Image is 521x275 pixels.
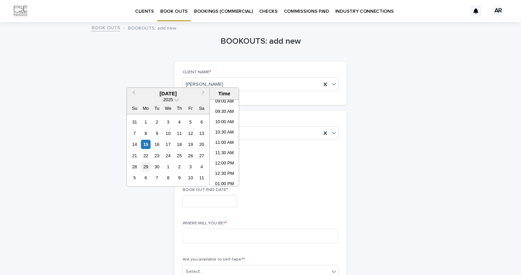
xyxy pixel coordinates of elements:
[130,151,139,160] div: Choose Sunday, September 21st, 2025
[141,162,150,171] div: Choose Monday, September 29th, 2025
[198,88,210,99] button: Next Month
[128,24,176,31] p: BOOKOUTS: add new
[210,159,239,169] li: 12:00 PM
[141,173,150,182] div: Choose Monday, October 6th, 2025
[175,117,184,127] div: Choose Thursday, September 4th, 2025
[186,151,195,160] div: Choose Friday, September 26th, 2025
[141,140,150,149] div: Choose Monday, September 15th, 2025
[163,140,173,149] div: Choose Wednesday, September 17th, 2025
[186,117,195,127] div: Choose Friday, September 5th, 2025
[163,151,173,160] div: Choose Wednesday, September 24th, 2025
[130,140,139,149] div: Choose Sunday, September 14th, 2025
[152,117,162,127] div: Choose Tuesday, September 2nd, 2025
[197,117,206,127] div: Choose Saturday, September 6th, 2025
[210,148,239,159] li: 11:30 AM
[152,129,162,138] div: Choose Tuesday, September 9th, 2025
[163,129,173,138] div: Choose Wednesday, September 10th, 2025
[183,221,227,225] span: WHERE WILL YOU BE?
[130,117,139,127] div: Choose Sunday, August 31st, 2025
[163,117,173,127] div: Choose Wednesday, September 3rd, 2025
[129,116,207,183] div: month 2025-09
[141,104,150,113] div: Mo
[197,162,206,171] div: Choose Saturday, October 4th, 2025
[186,104,195,113] div: Fr
[130,104,139,113] div: Su
[130,129,139,138] div: Choose Sunday, September 7th, 2025
[197,173,206,182] div: Choose Saturday, October 11th, 2025
[183,257,245,262] span: Are you available to self-tape?
[92,23,120,31] a: BOOK OUTS
[210,169,239,179] li: 12:30 PM
[141,117,150,127] div: Choose Monday, September 1st, 2025
[210,107,239,117] li: 09:30 AM
[186,81,223,88] span: [PERSON_NAME]
[197,140,206,149] div: Choose Saturday, September 20th, 2025
[152,162,162,171] div: Choose Tuesday, September 30th, 2025
[197,104,206,113] div: Sa
[493,6,504,17] div: AR
[163,162,173,171] div: Choose Wednesday, October 1st, 2025
[197,129,206,138] div: Choose Saturday, September 13th, 2025
[175,162,184,171] div: Choose Thursday, October 2nd, 2025
[210,128,239,138] li: 10:30 AM
[14,4,28,18] img: Km9EesSdRbS9ajqhBzyo
[174,36,347,46] h1: BOOKOUTS: add new
[152,173,162,182] div: Choose Tuesday, October 7th, 2025
[175,104,184,113] div: Th
[175,151,184,160] div: Choose Thursday, September 25th, 2025
[152,151,162,160] div: Choose Tuesday, September 23rd, 2025
[152,104,162,113] div: Tu
[175,173,184,182] div: Choose Thursday, October 9th, 2025
[186,162,195,171] div: Choose Friday, October 3rd, 2025
[127,91,210,97] div: [DATE]
[210,138,239,148] li: 11:00 AM
[197,151,206,160] div: Choose Saturday, September 27th, 2025
[186,129,195,138] div: Choose Friday, September 12th, 2025
[152,140,162,149] div: Choose Tuesday, September 16th, 2025
[163,97,173,102] span: 2025
[175,140,184,149] div: Choose Thursday, September 18th, 2025
[141,129,150,138] div: Choose Monday, September 8th, 2025
[130,173,139,182] div: Choose Sunday, October 5th, 2025
[212,91,237,97] div: Time
[210,117,239,128] li: 10:00 AM
[163,104,173,113] div: We
[163,173,173,182] div: Choose Wednesday, October 8th, 2025
[186,140,195,149] div: Choose Friday, September 19th, 2025
[141,151,150,160] div: Choose Monday, September 22nd, 2025
[175,129,184,138] div: Choose Thursday, September 11th, 2025
[210,179,239,190] li: 01:00 PM
[210,97,239,107] li: 09:00 AM
[183,188,228,192] span: BOOK OUT END DATE
[183,70,211,74] span: CLIENT NAME
[127,88,139,99] button: Previous Month
[130,162,139,171] div: Choose Sunday, September 28th, 2025
[186,173,195,182] div: Choose Friday, October 10th, 2025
